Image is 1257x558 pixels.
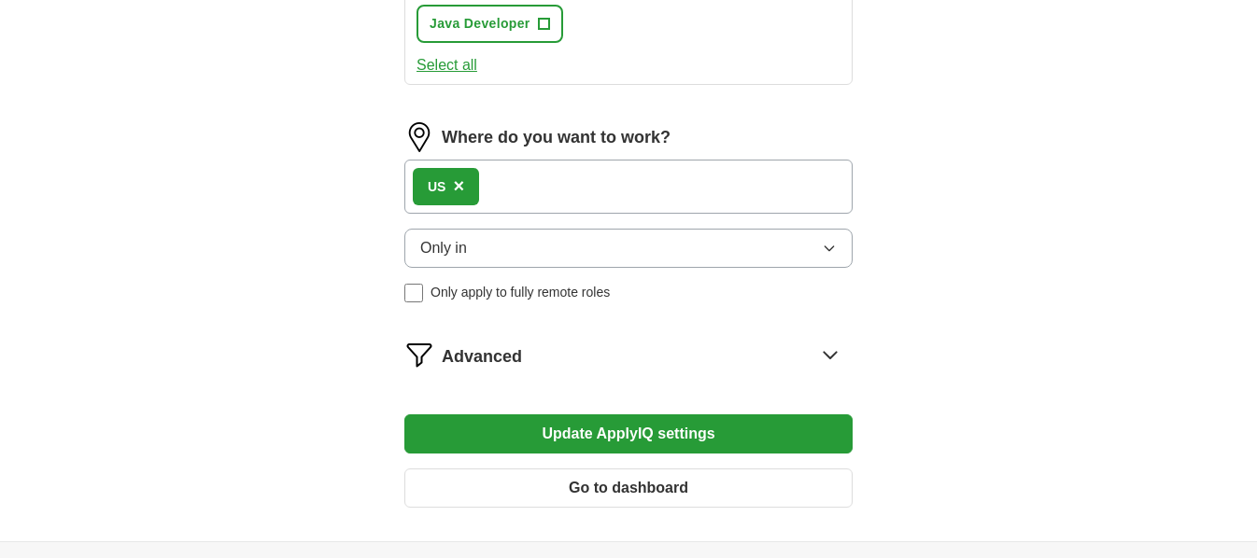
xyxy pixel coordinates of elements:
[431,283,610,302] span: Only apply to fully remote roles
[404,229,853,268] button: Only in
[404,468,853,508] button: Go to dashboard
[404,340,434,370] img: filter
[453,173,464,201] button: ×
[417,5,563,43] button: Java Developer
[404,122,434,152] img: location.png
[442,344,522,370] span: Advanced
[453,175,464,196] span: ×
[442,125,671,150] label: Where do you want to work?
[428,177,445,197] div: US
[417,54,477,77] button: Select all
[430,14,530,34] span: Java Developer
[404,414,853,453] button: Update ApplyIQ settings
[404,284,423,302] input: Only apply to fully remote roles
[420,237,467,259] span: Only in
